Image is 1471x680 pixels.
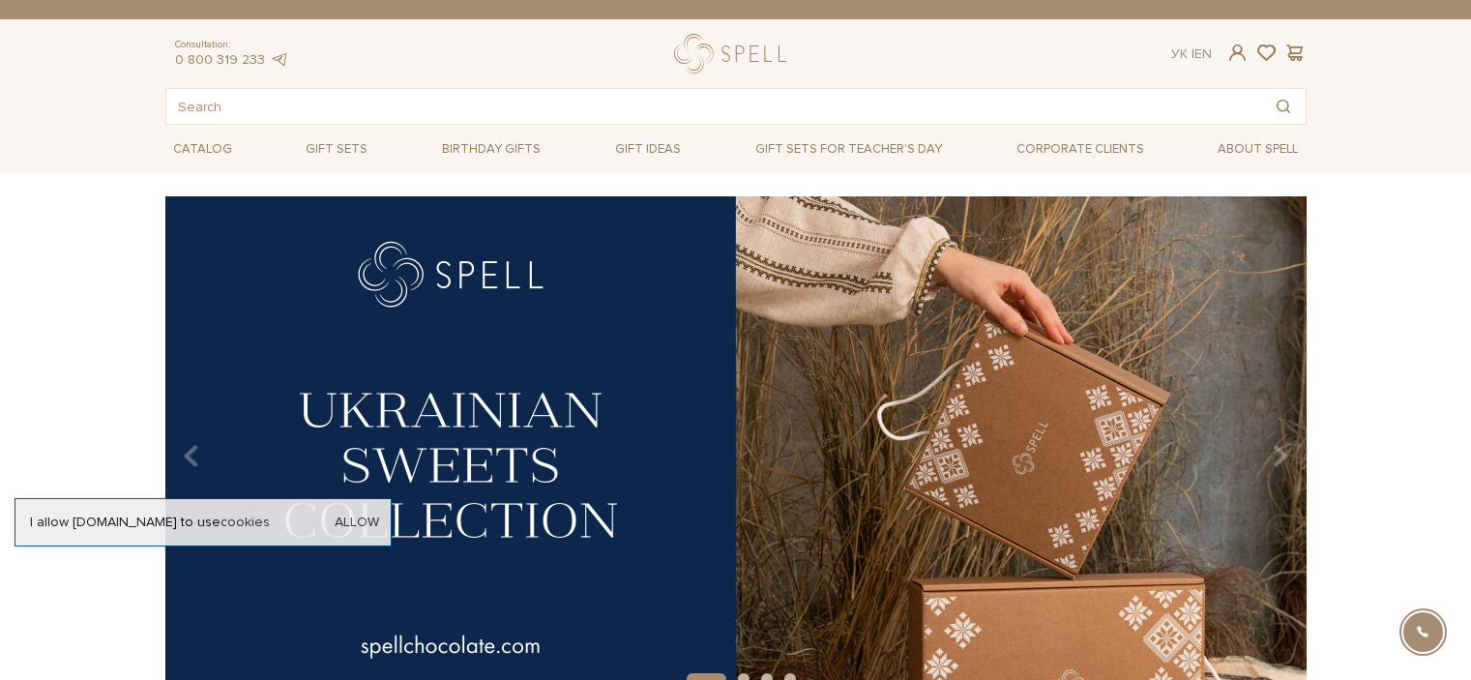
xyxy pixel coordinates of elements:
[1210,134,1306,164] a: About Spell
[15,514,391,531] div: I allow [DOMAIN_NAME] to use
[270,51,289,68] a: telegram
[607,134,689,164] a: Gift ideas
[175,39,289,51] span: Consultation:
[1192,45,1194,62] span: |
[1171,45,1212,63] div: En
[166,89,1261,124] input: Search
[1009,133,1152,165] a: Corporate clients
[434,134,548,164] a: Birthday gifts
[165,134,240,164] a: Catalog
[221,514,270,530] a: cookies
[335,514,379,531] a: Allow
[175,51,265,68] a: 0 800 319 233
[298,134,375,164] a: Gift sets
[748,133,950,165] a: Gift sets for Teacher's Day
[674,34,795,74] a: logo
[1171,45,1188,62] a: Ук
[1261,89,1306,124] button: Search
